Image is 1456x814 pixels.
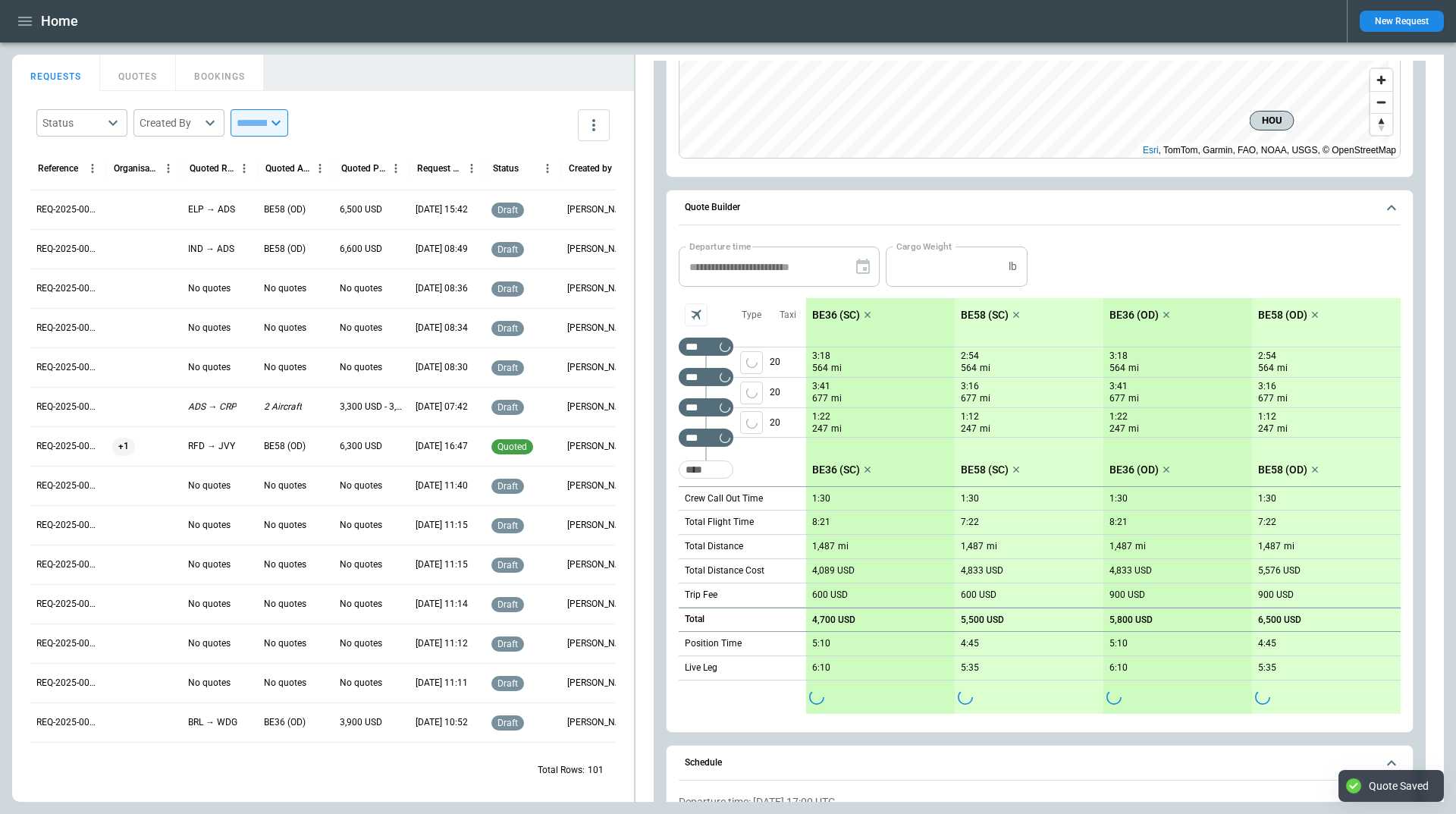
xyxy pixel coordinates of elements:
[416,677,468,690] p: 09/17/2025 11:11
[264,361,306,374] p: No quotes
[1109,381,1128,392] p: 3:41
[1109,638,1128,649] p: 5:10
[416,598,468,611] p: 09/17/2025 11:14
[569,163,612,174] div: Created by
[812,565,855,577] p: 4,089 USD
[685,516,754,529] p: Total Flight Time
[567,243,631,256] p: Cady Howell
[812,362,828,375] p: 564
[494,599,521,610] span: draft
[685,589,717,602] p: Trip Fee
[494,323,521,334] span: draft
[685,303,708,326] span: Aircraft selection
[83,159,102,178] button: Reference column menu
[36,479,100,492] p: REQ-2025-000289
[679,460,733,479] div: Too short
[578,109,610,141] button: more
[1258,392,1274,405] p: 677
[1258,423,1274,435] p: 247
[1258,381,1276,392] p: 3:16
[961,493,979,504] p: 1:30
[494,442,530,452] span: quoted
[588,764,604,777] p: 101
[340,361,382,374] p: No quotes
[42,115,103,130] div: Status
[264,479,306,492] p: No quotes
[1143,143,1396,158] div: , TomTom, Garmin, FAO, NOAA, USGS, © OpenStreetMap
[1277,423,1288,435] p: mi
[831,392,842,405] p: mi
[36,519,100,532] p: REQ-2025-000288
[679,247,1401,714] div: Quote Builder
[417,163,462,174] div: Request Created At (UTC-05:00)
[340,558,382,571] p: No quotes
[494,244,521,255] span: draft
[961,541,984,552] p: 1,487
[188,637,231,650] p: No quotes
[188,519,231,532] p: No quotes
[806,298,1401,714] div: scrollable content
[770,408,806,437] p: 20
[961,309,1009,322] p: BE58 (SC)
[1258,464,1307,476] p: BE58 (OD)
[1143,145,1159,156] a: Esri
[679,429,733,447] div: Too short
[987,540,997,553] p: mi
[567,203,631,216] p: George O'Bryan
[494,402,521,413] span: draft
[812,541,835,552] p: 1,487
[234,159,254,178] button: Quoted Route column menu
[493,163,519,174] div: Status
[340,479,382,492] p: No quotes
[36,322,100,335] p: REQ-2025-000293
[494,520,521,531] span: draft
[567,598,631,611] p: Ben Gundermann
[838,540,849,553] p: mi
[1370,69,1392,91] button: Zoom in
[685,758,722,768] h6: Schedule
[679,746,1401,781] button: Schedule
[812,411,830,423] p: 1:22
[1258,309,1307,322] p: BE58 (OD)
[36,440,100,453] p: REQ-2025-000290
[961,411,979,423] p: 1:12
[1109,565,1152,577] p: 4,833 USD
[100,55,176,91] button: QUOTES
[264,519,306,532] p: No quotes
[188,243,234,256] p: IND → ADS
[176,55,264,91] button: BOOKINGS
[831,423,842,435] p: mi
[961,589,996,601] p: 600 USD
[740,382,763,404] span: Type of sector
[831,362,842,375] p: mi
[812,638,830,649] p: 5:10
[567,282,631,295] p: Cady Howell
[494,718,521,728] span: draft
[740,351,763,374] span: Type of sector
[416,637,468,650] p: 09/17/2025 11:12
[188,401,237,413] p: ADS → CRP
[567,361,631,374] p: Cady Howell
[1370,113,1392,135] button: Reset bearing to north
[1135,540,1146,553] p: mi
[1258,411,1276,423] p: 1:12
[340,203,382,216] p: 6,500 USD
[740,382,763,404] button: left aligned
[188,361,231,374] p: No quotes
[896,240,952,253] label: Cargo Weight
[812,350,830,362] p: 3:18
[679,398,733,416] div: Too short
[1109,392,1125,405] p: 677
[1109,350,1128,362] p: 3:18
[567,716,631,729] p: George O'Bryan
[188,203,235,216] p: ELP → ADS
[770,347,806,377] p: 20
[1109,309,1159,322] p: BE36 (OD)
[1257,113,1288,128] span: HOU
[36,361,100,374] p: REQ-2025-000292
[812,309,860,322] p: BE36 (SC)
[264,716,306,729] p: BE36 (OD)
[264,322,306,335] p: No quotes
[567,519,631,532] p: Simon Watson
[980,362,990,375] p: mi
